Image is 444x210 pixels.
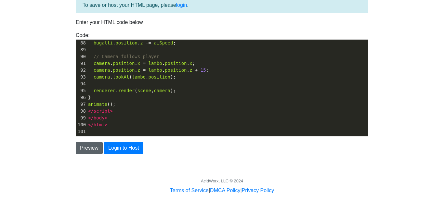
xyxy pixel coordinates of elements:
[88,61,195,66] span: . . . . ;
[210,188,240,193] a: DMCA Policy
[201,68,206,73] span: 15
[88,88,176,93] span: . ( , );
[94,68,110,73] span: camera
[165,61,187,66] span: position
[113,68,135,73] span: position
[94,122,105,127] span: html
[165,68,187,73] span: position
[76,115,87,121] div: 99
[88,122,94,127] span: </
[88,68,209,73] span: . . . . ;
[137,88,151,93] span: scene
[94,108,110,114] span: script
[76,108,87,115] div: 98
[88,74,176,80] span: . ( . );
[76,53,87,60] div: 90
[170,187,274,194] div: | |
[88,115,94,120] span: </
[143,68,146,73] span: =
[94,115,105,120] span: body
[140,40,143,45] span: z
[76,142,103,154] button: Preview
[94,88,115,93] span: renderer
[76,46,87,53] div: 89
[94,61,110,66] span: camera
[76,94,87,101] div: 96
[148,74,170,80] span: position
[201,178,243,184] div: AcidWorx, LLC © 2024
[132,74,146,80] span: lambo
[137,68,140,73] span: z
[76,67,87,74] div: 92
[149,68,162,73] span: lambo
[118,88,135,93] span: render
[94,74,110,80] span: camera
[105,115,107,120] span: >
[76,87,87,94] div: 95
[149,61,162,66] span: lambo
[170,188,209,193] a: Terms of Service
[146,40,151,45] span: -=
[115,40,137,45] span: position
[88,108,94,114] span: </
[76,121,87,128] div: 100
[113,61,135,66] span: position
[105,122,107,127] span: >
[94,54,159,59] span: // Camera follows player
[110,108,112,114] span: >
[176,2,187,8] a: login
[76,101,87,108] div: 97
[195,68,198,73] span: +
[242,188,274,193] a: Privacy Policy
[137,61,140,66] span: x
[71,31,373,137] div: Code:
[113,74,129,80] span: lookAt
[104,142,143,154] button: Login to Host
[143,61,146,66] span: =
[88,95,91,100] span: }
[189,68,192,73] span: z
[88,102,107,107] span: animate
[154,40,173,45] span: aiSpeed
[88,102,115,107] span: ();
[76,74,87,80] div: 93
[76,40,87,46] div: 88
[154,88,170,93] span: camera
[189,61,192,66] span: x
[88,40,176,45] span: . . ;
[94,40,113,45] span: bugatti
[76,19,368,26] p: Enter your HTML code below
[76,60,87,67] div: 91
[76,80,87,87] div: 94
[76,128,87,135] div: 101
